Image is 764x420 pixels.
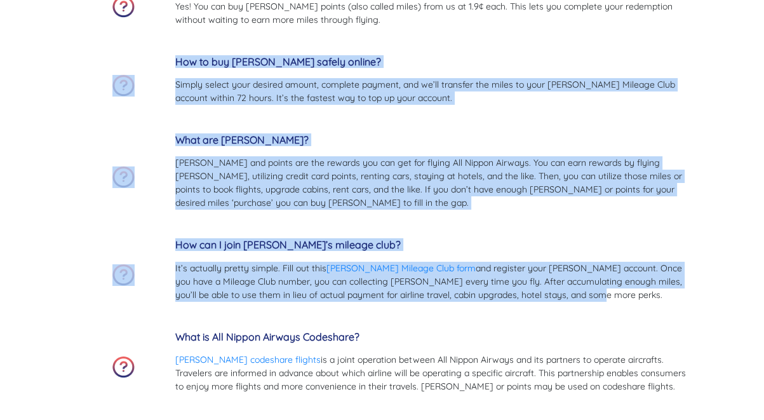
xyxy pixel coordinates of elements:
p: [PERSON_NAME] and points are the rewards you can get for flying All Nippon Airways. You can earn ... [175,156,693,210]
img: faq-icon.png [112,75,135,97]
a: [PERSON_NAME] Mileage Club form [326,262,476,274]
h5: How to buy [PERSON_NAME] safely online? [175,56,693,68]
img: faq-icon.png [112,356,135,378]
img: faq-icon.png [112,264,135,286]
p: is a joint operation between All Nippon Airways and its partners to operate aircrafts. Travelers ... [175,353,693,393]
h5: What is All Nippon Airways Codeshare? [175,331,693,343]
p: It’s actually pretty simple. Fill out this and register your [PERSON_NAME] account. Once you have... [175,262,693,302]
span: Yes! You can buy [PERSON_NAME] points (also called miles) from us at 1.9¢ each. This lets you com... [175,1,673,25]
h5: What are [PERSON_NAME]? [175,134,693,146]
a: [PERSON_NAME] codeshare flights [175,354,321,365]
h5: How can I join [PERSON_NAME]’s mileage club? [175,239,693,251]
span: Simply select your desired amount, complete payment, and we’ll transfer the miles to your [PERSON... [175,79,675,104]
img: faq-icon.png [112,166,135,188]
